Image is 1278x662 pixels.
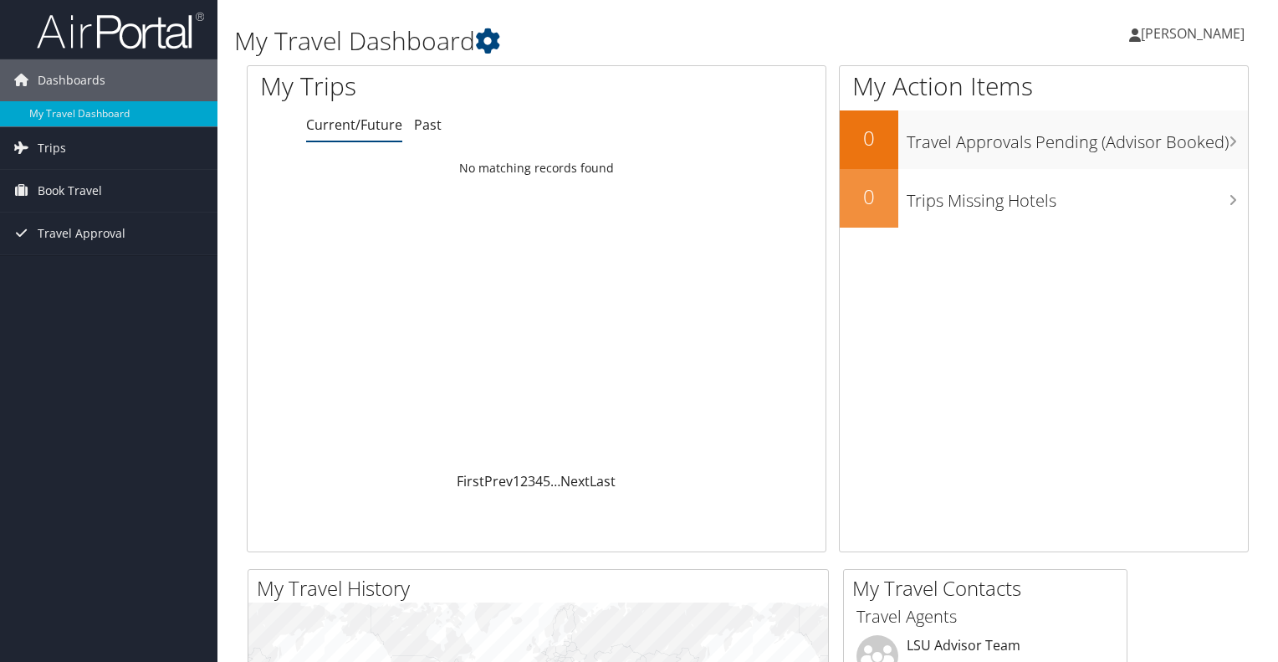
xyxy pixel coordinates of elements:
[852,574,1127,603] h2: My Travel Contacts
[560,472,590,490] a: Next
[840,124,898,152] h2: 0
[38,213,125,254] span: Travel Approval
[306,115,402,134] a: Current/Future
[513,472,520,490] a: 1
[907,122,1248,154] h3: Travel Approvals Pending (Advisor Booked)
[856,605,1114,629] h3: Travel Agents
[234,23,919,59] h1: My Travel Dashboard
[520,472,528,490] a: 2
[550,472,560,490] span: …
[535,472,543,490] a: 4
[38,59,105,101] span: Dashboards
[257,574,828,603] h2: My Travel History
[528,472,535,490] a: 3
[414,115,442,134] a: Past
[484,472,513,490] a: Prev
[38,127,66,169] span: Trips
[1141,24,1245,43] span: [PERSON_NAME]
[1129,8,1261,59] a: [PERSON_NAME]
[840,182,898,211] h2: 0
[840,169,1248,228] a: 0Trips Missing Hotels
[37,11,204,50] img: airportal-logo.png
[38,170,102,212] span: Book Travel
[590,472,616,490] a: Last
[907,181,1248,213] h3: Trips Missing Hotels
[457,472,484,490] a: First
[260,69,572,104] h1: My Trips
[248,153,826,183] td: No matching records found
[543,472,550,490] a: 5
[840,69,1248,104] h1: My Action Items
[840,110,1248,169] a: 0Travel Approvals Pending (Advisor Booked)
